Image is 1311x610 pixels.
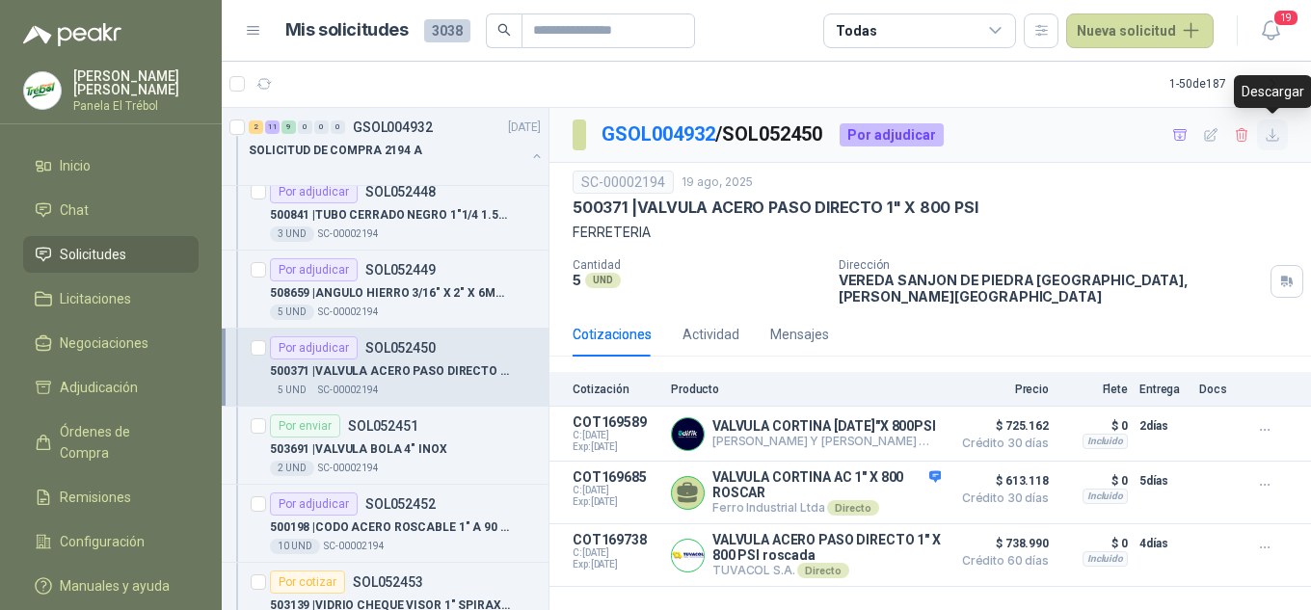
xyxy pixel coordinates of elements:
[318,305,379,320] p: SC-00002194
[573,485,659,496] span: C: [DATE]
[797,563,848,578] div: Directo
[60,531,145,552] span: Configuración
[671,383,941,396] p: Producto
[318,226,379,242] p: SC-00002194
[365,497,436,511] p: SOL052452
[508,119,541,137] p: [DATE]
[573,559,659,570] span: Exp: [DATE]
[365,341,436,355] p: SOL052450
[318,461,379,476] p: SC-00002194
[573,430,659,441] span: C: [DATE]
[365,263,436,277] p: SOL052449
[222,329,548,407] a: Por adjudicarSOL052450500371 |VALVULA ACERO PASO DIRECTO 1" X 800 PSI5 UNDSC-00002194
[270,492,358,516] div: Por adjudicar
[353,120,433,134] p: GSOL004932
[839,258,1263,272] p: Dirección
[23,280,199,317] a: Licitaciones
[222,407,548,485] a: Por enviarSOL052451503691 |VALVULA BOLA 4" INOX2 UNDSC-00002194
[840,123,944,146] div: Por adjudicar
[23,523,199,560] a: Configuración
[602,119,824,149] p: / SOL052450
[497,23,511,37] span: search
[60,288,131,309] span: Licitaciones
[1139,414,1188,438] p: 2 días
[573,469,659,485] p: COT169685
[298,120,312,134] div: 0
[270,362,510,381] p: 500371 | VALVULA ACERO PASO DIRECTO 1" X 800 PSI
[60,487,131,508] span: Remisiones
[23,479,199,516] a: Remisiones
[839,272,1263,305] p: VEREDA SANJON DE PIEDRA [GEOGRAPHIC_DATA] , [PERSON_NAME][GEOGRAPHIC_DATA]
[952,414,1049,438] span: $ 725.162
[712,418,941,434] p: VALVULA CORTINA [DATE]"X 800PSI
[60,155,91,176] span: Inicio
[1139,469,1188,492] p: 5 días
[1253,13,1288,48] button: 19
[60,377,138,398] span: Adjudicación
[712,469,941,500] p: VALVULA CORTINA AC 1" X 800 ROSCAR
[573,547,659,559] span: C: [DATE]
[324,539,385,554] p: SC-00002194
[314,120,329,134] div: 0
[60,332,148,354] span: Negociaciones
[270,284,510,303] p: 508659 | ANGULO HIERRO 3/16" X 2" X 6MTS
[23,369,199,406] a: Adjudicación
[573,414,659,430] p: COT169589
[770,324,829,345] div: Mensajes
[60,421,180,464] span: Órdenes de Compra
[249,142,422,160] p: SOLICITUD DE COMPRA 2194 A
[281,120,296,134] div: 9
[23,568,199,604] a: Manuales y ayuda
[573,324,652,345] div: Cotizaciones
[573,222,1288,243] p: FERRETERIA
[348,419,418,433] p: SOL052451
[1060,532,1128,555] p: $ 0
[712,500,941,516] p: Ferro Industrial Ltda
[73,100,199,112] p: Panela El Trébol
[24,72,61,109] img: Company Logo
[836,20,876,41] div: Todas
[573,496,659,508] span: Exp: [DATE]
[424,19,470,42] span: 3038
[222,251,548,329] a: Por adjudicarSOL052449508659 |ANGULO HIERRO 3/16" X 2" X 6MTS5 UNDSC-00002194
[1083,489,1128,504] div: Incluido
[270,336,358,359] div: Por adjudicar
[23,236,199,273] a: Solicitudes
[1060,383,1128,396] p: Flete
[249,120,263,134] div: 2
[222,172,548,251] a: Por adjudicarSOL052448500841 |TUBO CERRADO NEGRO 1"1/4 1.5MM X 6 MT3 UNDSC-00002194
[585,273,621,288] div: UND
[952,383,1049,396] p: Precio
[602,122,715,146] a: GSOL004932
[222,485,548,563] a: Por adjudicarSOL052452500198 |CODO ACERO ROSCABLE 1" A 90 ROSCA10 UNDSC-00002194
[318,383,379,398] p: SC-00002194
[60,244,126,265] span: Solicitudes
[270,180,358,203] div: Por adjudicar
[270,461,314,476] div: 2 UND
[270,383,314,398] div: 5 UND
[1060,469,1128,492] p: $ 0
[573,272,581,288] p: 5
[1139,383,1188,396] p: Entrega
[249,116,545,177] a: 2 11 9 0 0 0 GSOL004932[DATE] SOLICITUD DE COMPRA 2194 A
[23,325,199,361] a: Negociaciones
[573,441,659,453] span: Exp: [DATE]
[682,324,739,345] div: Actividad
[23,413,199,471] a: Órdenes de Compra
[573,198,978,218] p: 500371 | VALVULA ACERO PASO DIRECTO 1" X 800 PSI
[672,540,704,571] img: Company Logo
[270,539,320,554] div: 10 UND
[285,16,409,44] h1: Mis solicitudes
[353,575,423,589] p: SOL052453
[1272,9,1299,27] span: 19
[573,383,659,396] p: Cotización
[682,173,753,192] p: 19 ago, 2025
[60,199,89,221] span: Chat
[712,532,941,563] p: VALVULA ACERO PASO DIRECTO 1" X 800 PSI roscada
[60,575,170,597] span: Manuales y ayuda
[1060,414,1128,438] p: $ 0
[952,492,1049,504] span: Crédito 30 días
[270,305,314,320] div: 5 UND
[1083,434,1128,449] div: Incluido
[672,418,704,450] img: Company Logo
